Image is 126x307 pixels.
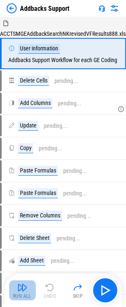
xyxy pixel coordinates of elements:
[63,168,87,174] div: pending...
[18,121,38,131] div: Update
[44,123,67,129] div: pending...
[18,98,52,108] div: Add Columns
[18,188,58,198] div: Paste Formulas
[18,233,51,243] div: Delete Sheet
[18,166,58,176] div: Paste Formulas
[17,282,27,292] img: Run All
[64,280,91,300] button: Skip
[67,213,91,219] div: pending...
[99,5,105,12] img: Support
[13,294,32,299] div: Run All
[118,106,124,112] svg: Adding a column to match the table structure of the Addbacks review file
[51,258,74,264] div: pending...
[18,211,62,221] div: Remove Columns
[99,284,112,297] img: Main button
[18,44,60,54] div: User information
[39,145,62,152] div: pending...
[73,294,83,299] div: Skip
[57,235,80,242] div: pending...
[9,280,36,300] button: Run All
[18,76,49,86] div: Delete Cells
[54,78,78,84] div: pending...
[73,282,83,292] img: Skip
[109,3,119,13] img: Settings menu
[20,5,69,12] div: Addbacks Support
[58,100,82,107] div: pending...
[63,190,87,197] div: pending...
[8,44,117,63] div: Addbacks Support Workflow for each GE Coding
[7,3,17,13] img: Back
[18,143,33,153] div: Copy
[18,256,45,266] div: Add Sheet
